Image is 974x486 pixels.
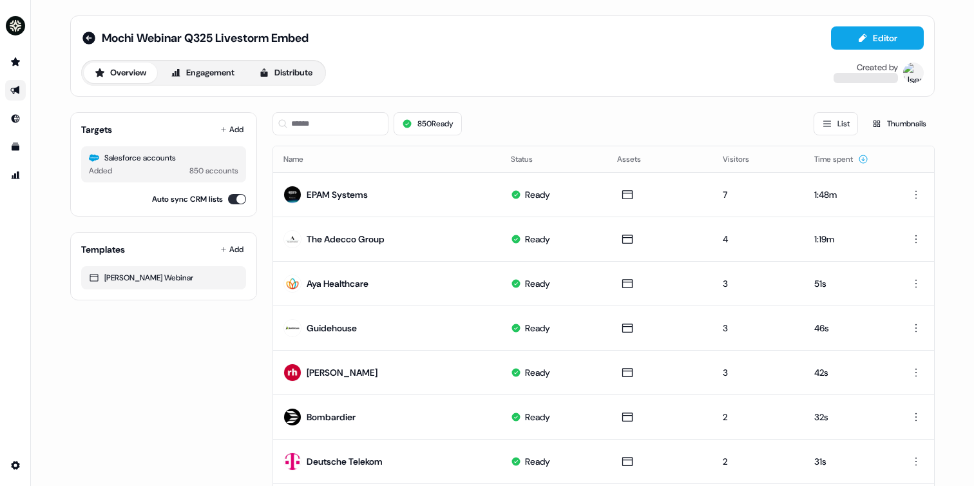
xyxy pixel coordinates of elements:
div: 32s [814,411,881,423]
button: Add [218,121,246,139]
div: Ready [525,277,550,290]
div: 46s [814,322,881,335]
span: Mochi Webinar Q325 Livestorm Embed [102,30,309,46]
div: Guidehouse [307,322,357,335]
div: [PERSON_NAME] [307,366,377,379]
div: 1:19m [814,233,881,246]
div: 31s [814,455,881,468]
a: Go to templates [5,137,26,157]
div: Ready [525,455,550,468]
div: 7 [723,188,793,201]
button: Engagement [160,63,245,83]
a: Go to Inbound [5,108,26,129]
div: Ready [525,322,550,335]
button: Distribute [248,63,323,83]
button: Status [511,148,548,171]
div: Targets [81,123,112,136]
button: Overview [84,63,157,83]
div: Salesforce accounts [89,151,238,164]
div: Added [89,164,112,177]
img: User [903,63,924,83]
div: 4 [723,233,793,246]
div: Ready [525,411,550,423]
button: Visitors [723,148,765,171]
div: 3 [723,366,793,379]
div: Ready [525,188,550,201]
div: The Adecco Group [307,233,385,246]
div: 2 [723,455,793,468]
th: Assets [607,146,713,172]
button: Editor [831,26,924,50]
div: Ready [525,366,550,379]
a: Go to integrations [5,455,26,476]
a: Go to prospects [5,52,26,72]
div: EPAM Systems [307,188,368,201]
div: 42s [814,366,881,379]
label: Auto sync CRM lists [152,193,223,206]
button: 850Ready [394,112,462,135]
button: Add [218,240,246,258]
div: Bombardier [307,411,356,423]
a: Editor [831,33,924,46]
a: Go to attribution [5,165,26,186]
div: Templates [81,243,125,256]
div: Ready [525,233,550,246]
div: 3 [723,277,793,290]
div: Deutsche Telekom [307,455,383,468]
button: Name [283,148,319,171]
a: Go to outbound experience [5,80,26,101]
button: Time spent [814,148,868,171]
button: List [814,112,858,135]
div: 850 accounts [189,164,238,177]
div: 1:48m [814,188,881,201]
button: Thumbnails [863,112,935,135]
div: 3 [723,322,793,335]
div: Aya Healthcare [307,277,368,290]
div: Created by [857,63,898,73]
div: 51s [814,277,881,290]
div: [PERSON_NAME] Webinar [89,271,238,284]
div: 2 [723,411,793,423]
